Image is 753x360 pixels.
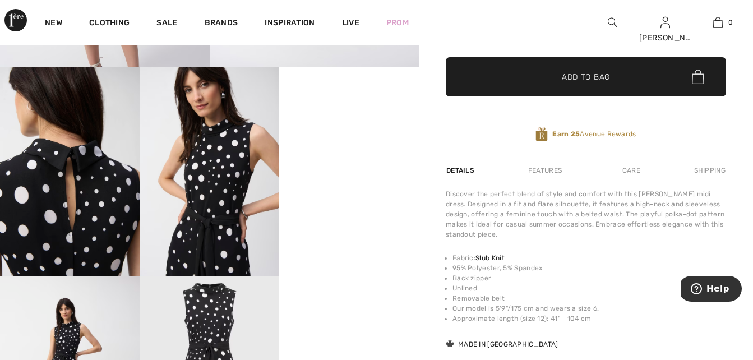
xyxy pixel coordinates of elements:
[89,18,130,30] a: Clothing
[386,17,409,29] a: Prom
[45,18,62,30] a: New
[452,253,726,263] li: Fabric:
[452,273,726,283] li: Back zipper
[639,32,691,44] div: [PERSON_NAME]
[446,189,726,239] div: Discover the perfect blend of style and comfort with this [PERSON_NAME] midi dress. Designed in a...
[660,17,670,27] a: Sign In
[613,160,650,181] div: Care
[475,254,505,262] a: Slub Knit
[692,16,743,29] a: 0
[608,16,617,29] img: search the website
[452,263,726,273] li: 95% Polyester, 5% Spandex
[446,57,726,96] button: Add to Bag
[728,17,733,27] span: 0
[552,129,636,139] span: Avenue Rewards
[713,16,723,29] img: My Bag
[265,18,315,30] span: Inspiration
[519,160,571,181] div: Features
[452,293,726,303] li: Removable belt
[681,276,742,304] iframe: Opens a widget where you can find more information
[692,70,704,84] img: Bag.svg
[660,16,670,29] img: My Info
[205,18,238,30] a: Brands
[452,303,726,313] li: Our model is 5'9"/175 cm and wears a size 6.
[140,67,279,276] img: Polka-Dot Belted Midi Dress Style 251066. 4
[552,130,580,138] strong: Earn 25
[156,18,177,30] a: Sale
[342,17,359,29] a: Live
[691,160,726,181] div: Shipping
[535,127,548,142] img: Avenue Rewards
[446,160,477,181] div: Details
[4,9,27,31] img: 1ère Avenue
[279,67,419,137] video: Your browser does not support the video tag.
[446,339,558,349] div: Made in [GEOGRAPHIC_DATA]
[452,313,726,324] li: Approximate length (size 12): 41" - 104 cm
[562,71,610,83] span: Add to Bag
[452,283,726,293] li: Unlined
